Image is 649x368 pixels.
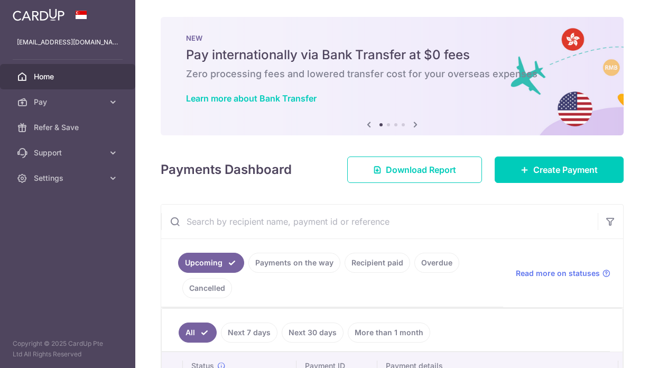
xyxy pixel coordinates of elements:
[414,253,459,273] a: Overdue
[161,205,598,238] input: Search by recipient name, payment id or reference
[34,71,104,82] span: Home
[516,268,600,279] span: Read more on statuses
[386,163,456,176] span: Download Report
[348,323,430,343] a: More than 1 month
[13,8,64,21] img: CardUp
[182,278,232,298] a: Cancelled
[282,323,344,343] a: Next 30 days
[34,122,104,133] span: Refer & Save
[516,268,610,279] a: Read more on statuses
[161,160,292,179] h4: Payments Dashboard
[34,97,104,107] span: Pay
[495,157,624,183] a: Create Payment
[186,93,317,104] a: Learn more about Bank Transfer
[17,37,118,48] p: [EMAIL_ADDRESS][DOMAIN_NAME]
[34,148,104,158] span: Support
[347,157,482,183] a: Download Report
[221,323,277,343] a: Next 7 days
[186,68,598,80] h6: Zero processing fees and lowered transfer cost for your overseas expenses
[178,253,244,273] a: Upcoming
[179,323,217,343] a: All
[533,163,598,176] span: Create Payment
[161,17,624,135] img: Bank transfer banner
[186,47,598,63] h5: Pay internationally via Bank Transfer at $0 fees
[248,253,340,273] a: Payments on the way
[345,253,410,273] a: Recipient paid
[186,34,598,42] p: NEW
[34,173,104,183] span: Settings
